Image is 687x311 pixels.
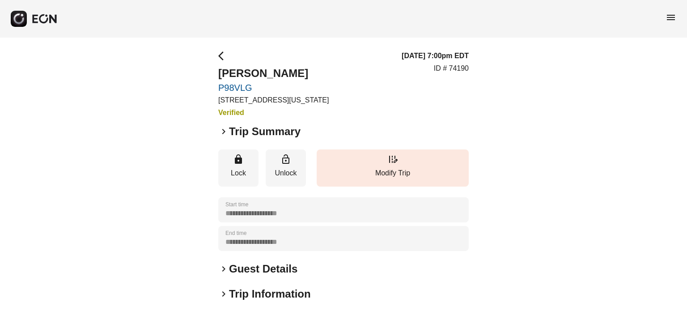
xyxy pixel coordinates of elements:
[402,51,469,61] h3: [DATE] 7:00pm EDT
[434,63,469,74] p: ID # 74190
[218,66,329,81] h2: [PERSON_NAME]
[218,126,229,137] span: keyboard_arrow_right
[270,168,301,179] p: Unlock
[317,149,469,187] button: Modify Trip
[229,124,301,139] h2: Trip Summary
[266,149,306,187] button: Unlock
[280,154,291,165] span: lock_open
[229,262,297,276] h2: Guest Details
[666,12,676,23] span: menu
[218,107,329,118] h3: Verified
[387,154,398,165] span: edit_road
[233,154,244,165] span: lock
[218,149,259,187] button: Lock
[223,168,254,179] p: Lock
[321,168,464,179] p: Modify Trip
[218,51,229,61] span: arrow_back_ios
[218,95,329,106] p: [STREET_ADDRESS][US_STATE]
[229,287,311,301] h2: Trip Information
[218,289,229,299] span: keyboard_arrow_right
[218,264,229,274] span: keyboard_arrow_right
[218,82,329,93] a: P98VLG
